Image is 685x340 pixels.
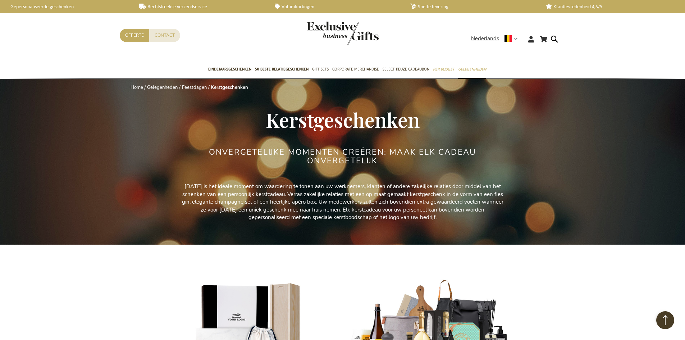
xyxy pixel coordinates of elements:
[139,4,263,10] a: Rechtstreekse verzendservice
[312,65,329,73] span: Gift Sets
[255,65,309,73] span: 50 beste relatiegeschenken
[307,22,343,45] a: store logo
[266,106,420,133] span: Kerstgeschenken
[410,4,534,10] a: Snelle levering
[383,65,429,73] span: Select Keuze Cadeaubon
[332,65,379,73] span: Corporate Merchandise
[307,22,379,45] img: Exclusive Business gifts logo
[149,29,180,42] a: Contact
[211,84,248,91] strong: Kerstgeschenken
[131,84,143,91] a: Home
[181,183,504,221] p: [DATE] is het ideale moment om waardering te tonen aan uw werknemers, klanten of andere zakelijke...
[147,84,178,91] a: Gelegenheden
[471,35,499,43] span: Nederlands
[4,4,128,10] a: Gepersonaliseerde geschenken
[546,4,670,10] a: Klanttevredenheid 4,6/5
[208,65,251,73] span: Eindejaarsgeschenken
[208,148,478,165] h2: ONVERGETELIJKE MOMENTEN CREËREN: MAAK ELK CADEAU ONVERGETELIJK
[120,29,149,42] a: Offerte
[458,65,486,73] span: Gelegenheden
[182,84,207,91] a: Feestdagen
[433,65,455,73] span: Per Budget
[471,35,522,43] div: Nederlands
[275,4,399,10] a: Volumkortingen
